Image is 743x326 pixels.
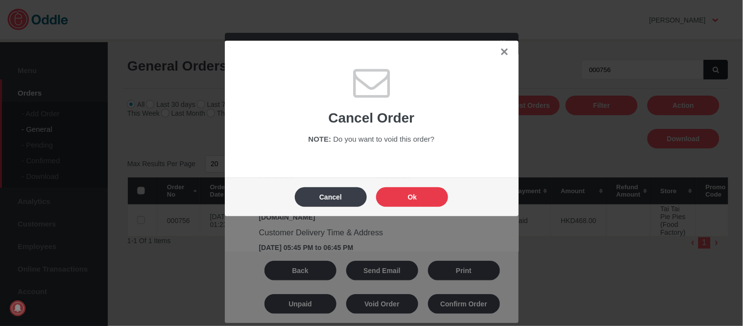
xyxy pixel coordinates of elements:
[309,135,332,143] span: NOTE:
[376,187,448,207] button: Ok
[500,46,509,58] a: ✕
[334,135,435,143] span: Do you want to void this order?
[295,187,367,207] button: Cancel
[240,110,504,126] h1: Cancel Order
